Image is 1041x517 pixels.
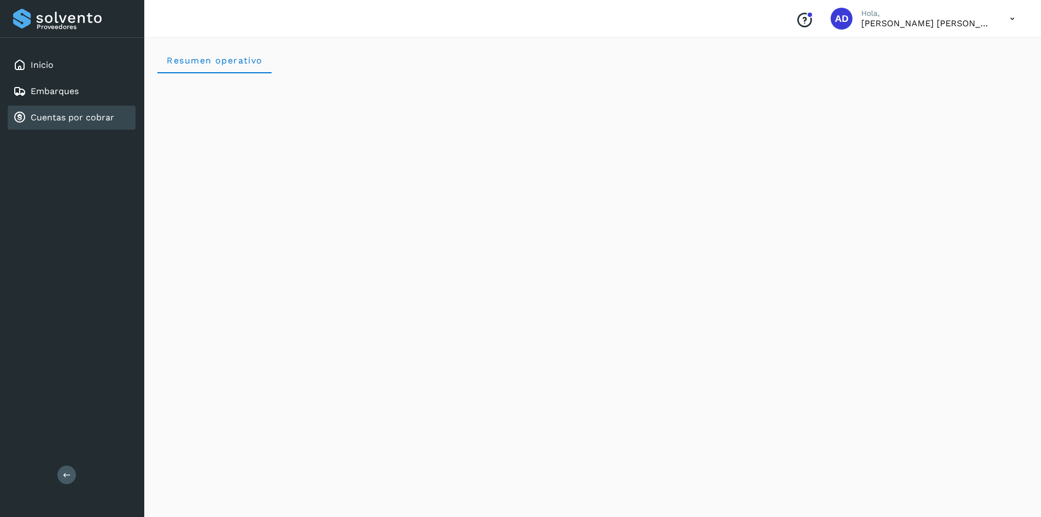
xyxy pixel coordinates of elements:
[8,106,136,130] div: Cuentas por cobrar
[861,9,992,18] p: Hola,
[31,112,114,123] a: Cuentas por cobrar
[37,23,131,31] p: Proveedores
[166,55,263,66] span: Resumen operativo
[8,53,136,77] div: Inicio
[8,79,136,103] div: Embarques
[31,60,54,70] a: Inicio
[861,18,992,28] p: ALMA DELIA CASTAÑEDA MERCADO
[31,86,79,96] a: Embarques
